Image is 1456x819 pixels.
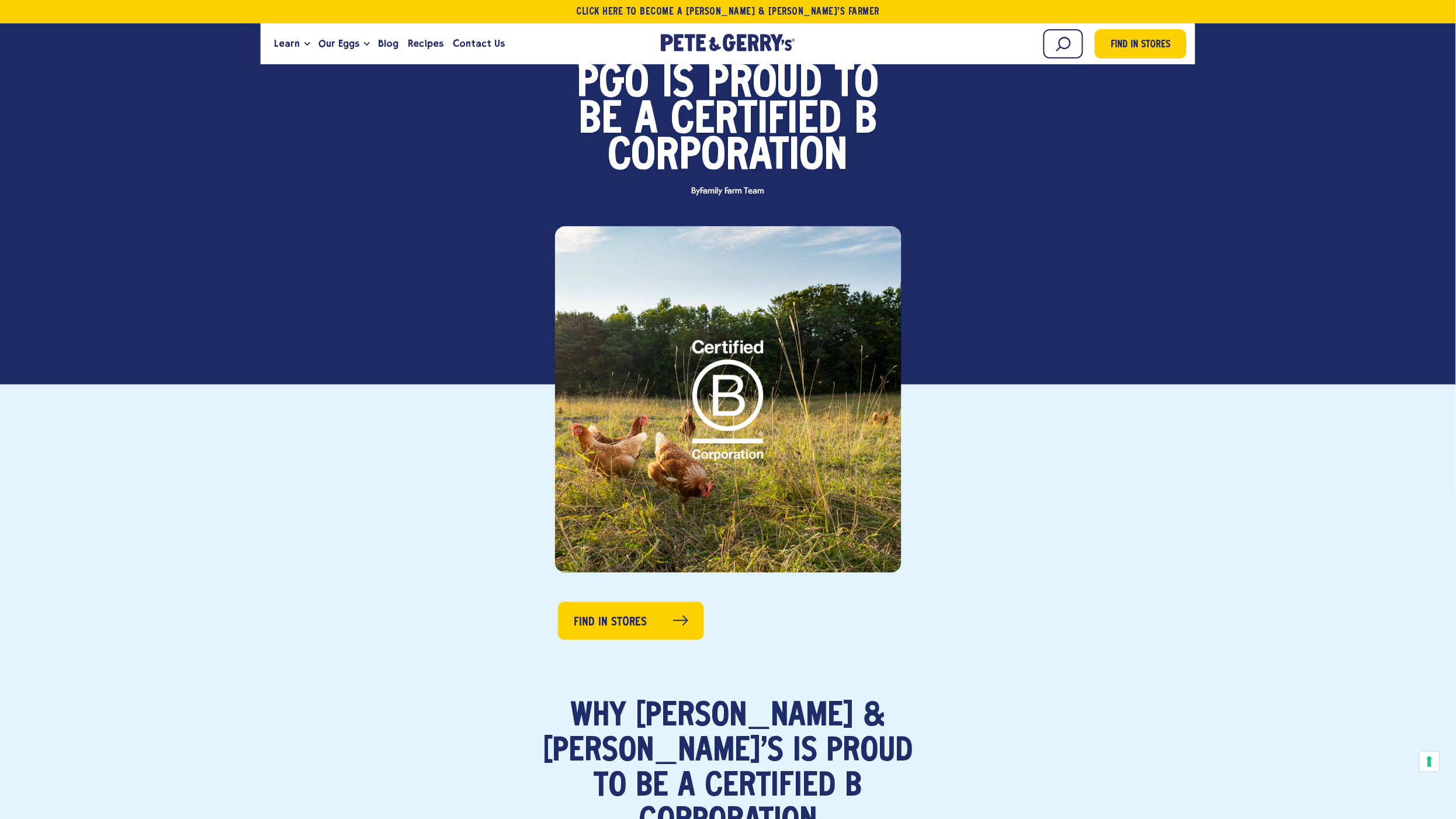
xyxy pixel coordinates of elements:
[671,103,842,139] span: Certified
[403,28,448,60] a: Recipes
[318,36,359,51] span: Our Eggs
[1095,29,1187,58] a: Find in Stores
[274,36,300,51] span: Learn
[558,602,704,640] a: Find in Stores
[1044,29,1083,58] input: Search
[574,613,647,631] span: Find in Stores
[453,36,505,51] span: Contact Us
[836,67,879,103] span: to
[707,67,823,103] span: Proud
[662,67,694,103] span: Is
[578,103,622,139] span: Be
[314,28,364,60] a: Our Eggs
[269,28,304,60] a: Learn
[577,67,649,103] span: PGO
[408,36,443,51] span: Recipes
[378,36,398,51] span: Blog
[686,187,770,196] span: By
[855,103,878,139] span: B
[449,28,510,60] a: Contact Us
[304,42,310,46] button: Open the dropdown menu for Learn
[373,28,403,60] a: Blog
[701,186,764,196] span: Family Farm Team
[364,42,370,46] button: Open the dropdown menu for Our Eggs
[608,139,848,175] span: Corporation
[635,103,658,139] span: a
[1420,752,1440,772] button: Your consent preferences for tracking technologies
[1111,37,1171,53] span: Find in Stores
